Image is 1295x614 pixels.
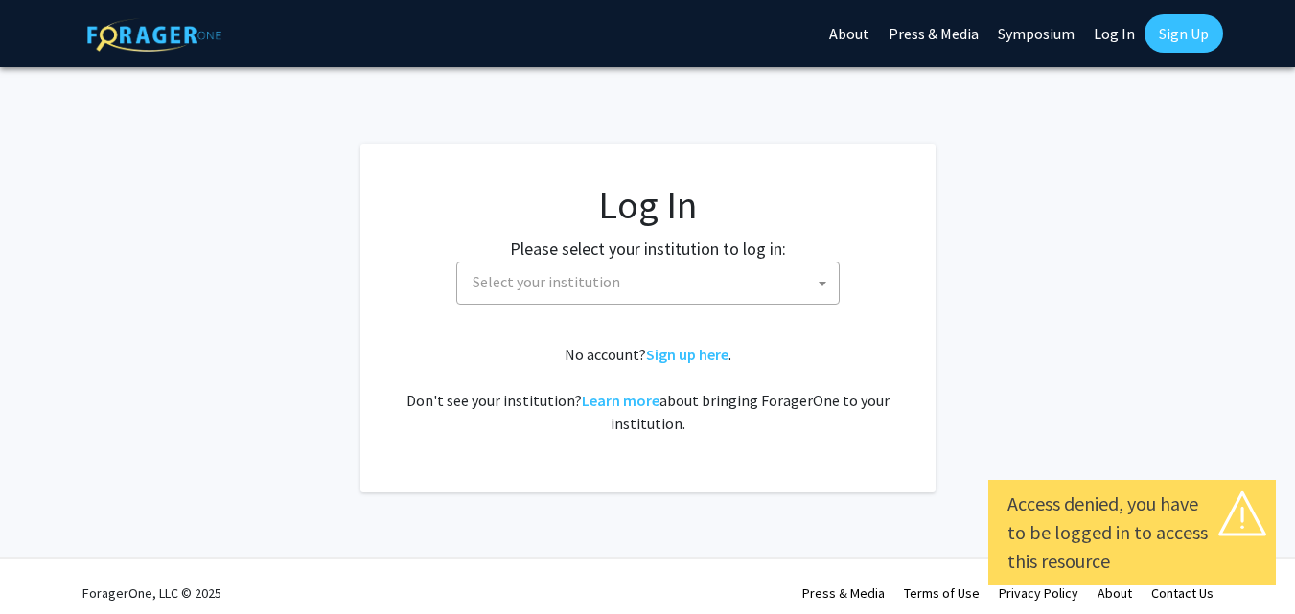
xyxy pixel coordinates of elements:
span: Select your institution [473,272,620,291]
img: ForagerOne Logo [87,18,221,52]
span: Select your institution [456,262,840,305]
h1: Log In [399,182,897,228]
a: Terms of Use [904,584,980,602]
div: No account? . Don't see your institution? about bringing ForagerOne to your institution. [399,343,897,435]
a: Sign up here [646,345,728,364]
div: Access denied, you have to be logged in to access this resource [1007,489,1257,576]
a: Press & Media [802,584,885,602]
a: Learn more about bringing ForagerOne to your institution [582,391,659,410]
a: Sign Up [1145,14,1223,53]
span: Select your institution [465,262,839,302]
label: Please select your institution to log in: [510,236,786,262]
